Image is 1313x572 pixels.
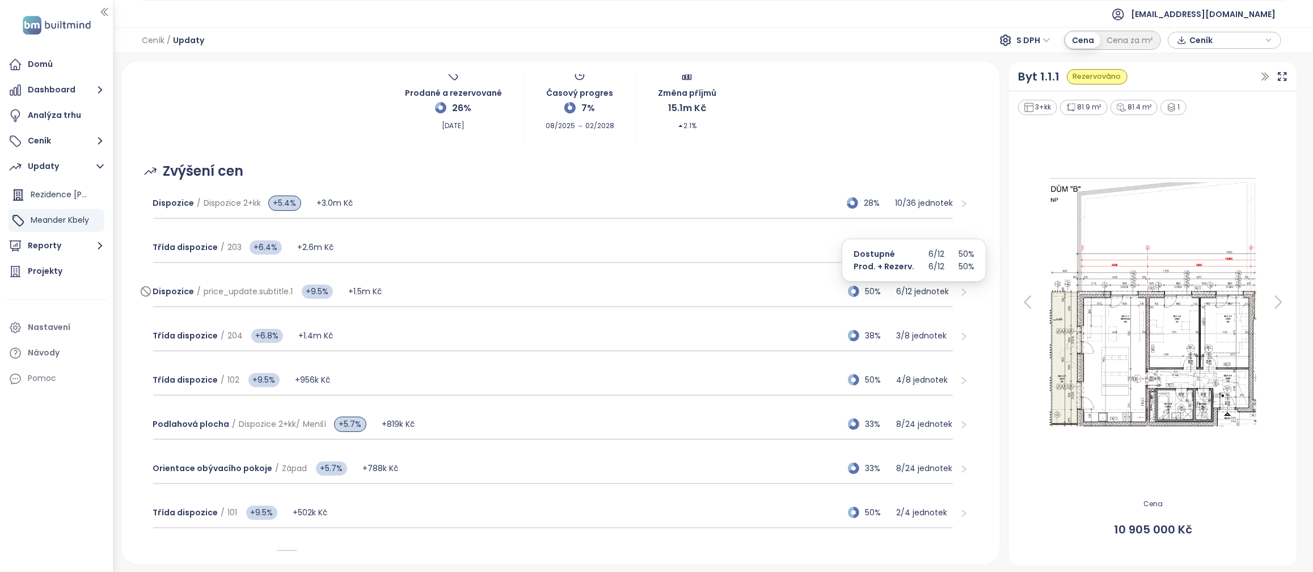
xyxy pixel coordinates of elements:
span: / [221,330,225,341]
span: / [167,30,171,50]
button: Updaty [6,155,107,178]
span: / [276,463,280,474]
img: Floor plan [1037,175,1269,430]
span: 50% [865,285,890,298]
span: +3.0m Kč [316,197,353,209]
span: 28% [864,197,889,209]
span: Prodané a rezervované [405,81,502,99]
span: +6.8% [251,329,283,343]
p: 10 / 36 jednotek [895,197,953,209]
span: / [221,241,225,253]
span: Západ [282,463,307,474]
span: Dispozice [153,197,195,209]
span: / [197,197,201,209]
span: 33% [865,462,890,474]
p: 6 / 12 jednotek [896,285,953,298]
div: 3+kk [1018,100,1058,115]
span: Dispozice 2+kk [204,197,261,209]
span: caret-up [678,123,683,129]
span: +502k Kč [293,507,327,518]
span: Třída dispozice [153,507,218,518]
span: Orientace obývacího pokoje [153,463,273,474]
div: Cena [1066,32,1100,48]
span: Dispozice 2+kk [239,418,297,430]
div: Updaty [28,159,59,173]
span: 101 [228,507,238,518]
span: 203 [228,241,242,253]
p: 4 / 8 jednotek [896,374,953,386]
span: Ceník [1189,32,1263,49]
span: +1.5m Kč [348,286,382,297]
p: Prod. + Rezerv. [854,260,914,273]
button: Reporty [6,235,107,257]
span: right [960,332,968,341]
span: +5.7% [334,417,366,432]
span: Updaty [173,30,204,50]
span: Časový progres [546,81,613,99]
div: Domů [28,57,53,71]
a: Domů [6,53,107,76]
div: Pomoc [6,367,107,390]
div: Analýza trhu [28,108,81,122]
p: 8 / 24 jednotek [896,418,953,430]
a: Návody [6,342,107,365]
span: Meander Kbely [31,214,89,226]
div: 1 [1160,100,1187,115]
span: right [960,376,968,385]
span: 204 [228,330,243,341]
span: S DPH [1016,32,1050,49]
a: Projekty [6,260,107,283]
p: 6 / 36 jednotek [896,550,953,563]
span: 15.1m Kč [668,101,706,115]
span: +9.5% [248,373,280,387]
span: Třída dispozice [153,330,218,341]
p: 2 / 4 jednotek [896,506,953,519]
span: Dispozice [153,286,195,297]
span: / [221,507,225,518]
p: 50% [959,248,974,260]
span: / [297,418,301,430]
span: right [960,288,968,296]
a: Byt 1.1.1 [1018,68,1059,86]
p: 8 / 24 jednotek [896,462,953,474]
span: / [221,374,225,385]
span: Zvýšení cen [163,160,244,182]
span: 50% [865,506,890,519]
span: Třída dispozice [153,374,218,385]
span: 50% [865,374,890,386]
div: Pomoc [28,371,56,385]
button: Dashboard [6,79,107,101]
span: 102 [228,374,240,385]
span: +956k Kč [295,374,330,385]
span: price_update.subtitle.1 [204,286,293,297]
span: 17% [865,550,890,563]
div: 81.9 m² [1060,100,1108,115]
span: +2.6m Kč [297,241,333,253]
div: Meander Kbely [9,209,104,232]
span: Rezidence [PERSON_NAME] [31,189,136,200]
div: 81.4 m² [1111,100,1158,115]
span: 2.1% [678,115,696,132]
p: 3 / 8 jednotek [896,329,953,342]
span: right [960,465,968,473]
span: +5.7% [316,461,347,476]
div: Rezidence [PERSON_NAME] [9,184,104,206]
span: 7% [581,101,595,115]
span: [DATE] [442,115,465,132]
span: 08/2025 → 02/2028 [546,115,614,132]
span: / [233,418,237,430]
span: Podlahová plocha [153,418,230,430]
span: Cena [1016,499,1290,510]
span: Menší [303,418,327,430]
p: 6 / 12 [928,248,944,260]
span: +9.5% [246,506,277,520]
span: +6.4% [250,240,282,255]
a: Analýza trhu [6,104,107,127]
span: +819k Kč [382,418,415,430]
p: Dostupné [854,248,914,260]
span: right [960,421,968,429]
span: right [960,509,968,518]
